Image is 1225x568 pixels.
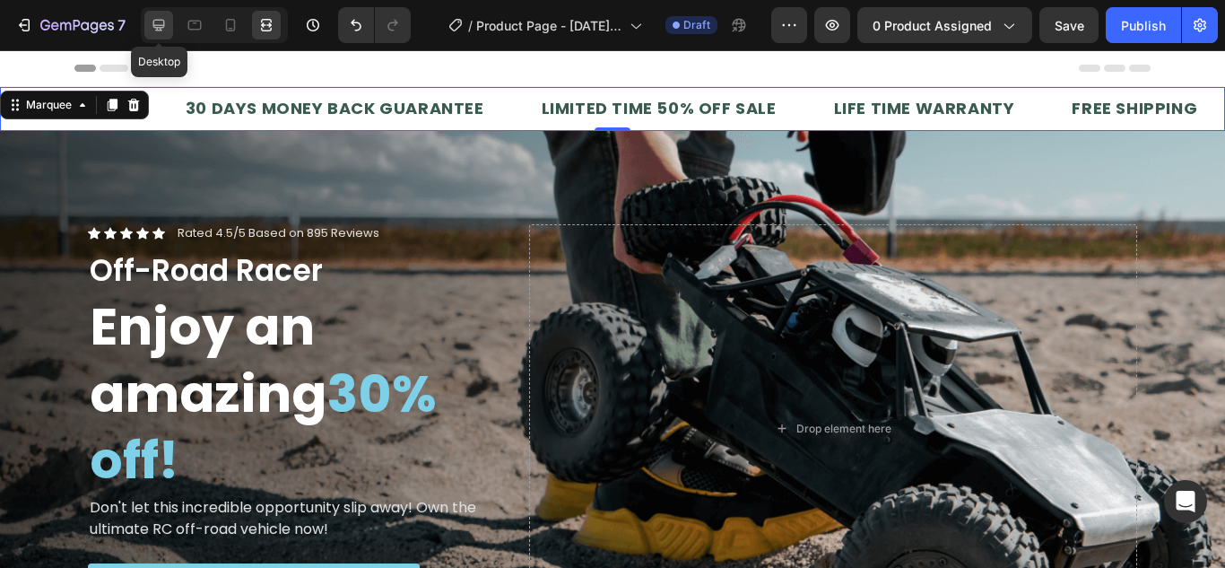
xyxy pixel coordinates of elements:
p: 7 [117,14,126,36]
div: Open Intercom Messenger [1164,480,1207,523]
div: LIMITED TIME 50% OFF SALE [540,44,778,74]
div: FREE SHIPPING [1070,44,1199,74]
div: Marquee [22,47,75,63]
span: 30% off! [90,308,437,446]
button: Don’t Miss Out [88,513,420,554]
div: Drop element here [796,371,891,386]
div: Undo/Redo [338,7,411,43]
p: Off-Road Racer [90,202,520,240]
button: 7 [7,7,134,43]
span: Draft [683,17,710,33]
span: Product Page - [DATE] 22:08:21 [476,16,622,35]
button: Publish [1106,7,1181,43]
span: 0 product assigned [873,16,992,35]
span: Save [1055,18,1084,33]
button: Save [1039,7,1099,43]
p: Rated 4.5/5 Based on 895 Reviews [178,176,379,191]
div: Publish [1121,16,1166,35]
div: LIFE TIME WARRANTY [832,44,1017,74]
span: / [468,16,473,35]
div: 30 DAYS MONEY BACK GUARANTEE [184,44,486,74]
button: 0 product assigned [857,7,1032,43]
h2: Enjoy an amazing [88,241,522,444]
p: Don't let this incredible opportunity slip away! Own the ultimate RC off-road vehicle now! [90,447,520,490]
